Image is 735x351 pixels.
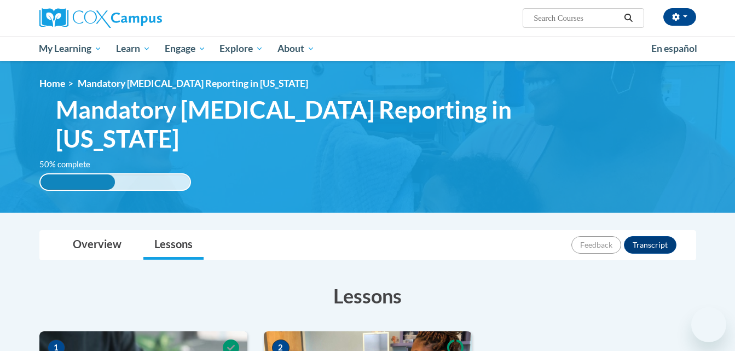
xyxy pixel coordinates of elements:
[39,282,696,309] h3: Lessons
[270,36,322,61] a: About
[212,36,270,61] a: Explore
[691,307,726,342] iframe: Button to launch messaging window
[143,231,204,260] a: Lessons
[165,42,206,55] span: Engage
[39,42,102,55] span: My Learning
[109,36,158,61] a: Learn
[40,174,115,190] div: 50% complete
[663,8,696,26] button: Account Settings
[39,8,162,28] img: Cox Campus
[277,42,315,55] span: About
[39,8,247,28] a: Cox Campus
[158,36,213,61] a: Engage
[39,78,65,89] a: Home
[56,95,545,153] span: Mandatory [MEDICAL_DATA] Reporting in [US_STATE]
[39,159,102,171] label: 50% complete
[116,42,151,55] span: Learn
[32,36,109,61] a: My Learning
[644,37,704,60] a: En español
[571,236,621,254] button: Feedback
[651,43,697,54] span: En español
[533,11,620,25] input: Search Courses
[219,42,263,55] span: Explore
[62,231,132,260] a: Overview
[23,36,713,61] div: Main menu
[620,11,636,25] button: Search
[78,78,308,89] span: Mandatory [MEDICAL_DATA] Reporting in [US_STATE]
[624,236,676,254] button: Transcript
